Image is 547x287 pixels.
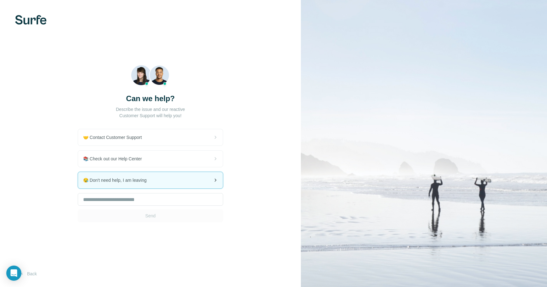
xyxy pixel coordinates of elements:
span: 😪 Don't need help, I am leaving [83,177,152,183]
span: 📚 Check out our Help Center [83,156,147,162]
img: Surfe's logo [15,15,47,25]
h3: Can we help? [126,94,175,104]
p: Customer Support will help you! [119,112,182,119]
button: Back [15,268,41,279]
div: Open Intercom Messenger [6,266,21,281]
span: 🤝 Contact Customer Support [83,134,147,141]
img: Beach Photo [131,65,170,89]
p: Describe the issue and our reactive [116,106,185,112]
